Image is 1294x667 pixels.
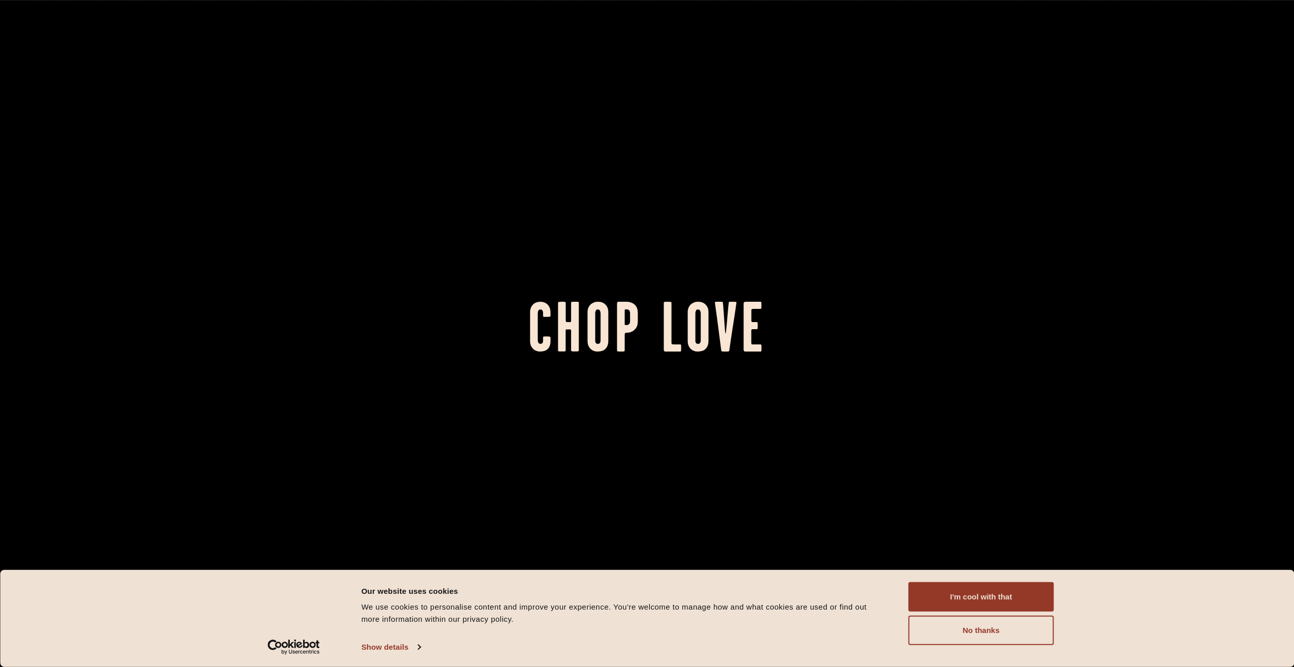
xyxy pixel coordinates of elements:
a: Usercentrics Cookiebot - opens in a new window [249,640,338,655]
div: Our website uses cookies [362,585,886,597]
button: No thanks [909,616,1054,645]
a: Show details [362,640,420,655]
div: We use cookies to personalise content and improve your experience. You're welcome to manage how a... [362,601,886,625]
button: I'm cool with that [909,582,1054,612]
